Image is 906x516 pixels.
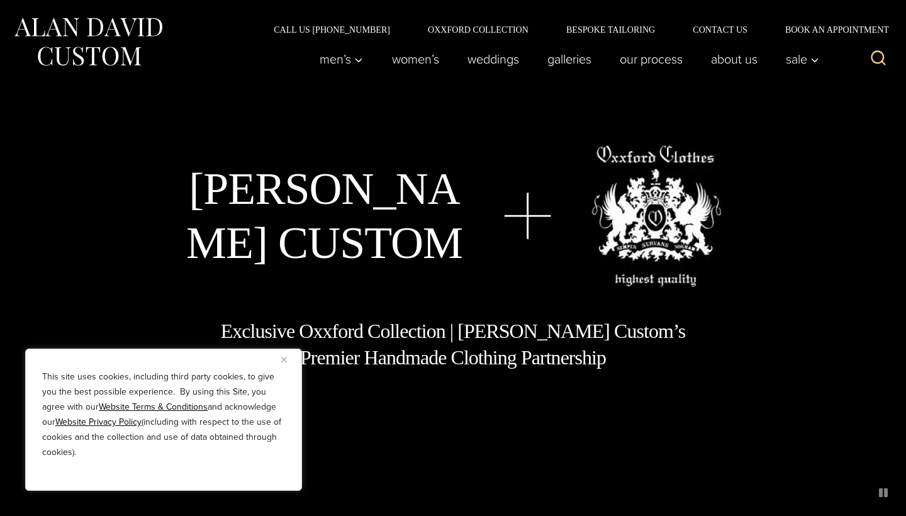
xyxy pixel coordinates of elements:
[605,47,696,72] a: Our Process
[377,47,453,72] a: Women’s
[409,25,547,34] a: Oxxford Collection
[281,357,287,362] img: Close
[547,25,674,34] a: Bespoke Tailoring
[696,47,771,72] a: About Us
[453,47,533,72] a: weddings
[319,53,363,65] span: Men’s
[533,47,605,72] a: Galleries
[674,25,766,34] a: Contact Us
[766,25,893,34] a: Book an Appointment
[220,318,686,371] h1: Exclusive Oxxford Collection | [PERSON_NAME] Custom’s Premier Handmade Clothing Partnership
[99,400,208,413] a: Website Terms & Conditions
[281,352,296,367] button: Close
[42,369,285,460] p: This site uses cookies, including third party cookies, to give you the best possible experience. ...
[873,483,893,503] button: pause animated background image
[863,44,893,74] button: View Search Form
[785,53,819,65] span: Sale
[591,145,721,287] img: oxxford clothes, highest quality
[13,14,164,70] img: Alan David Custom
[255,25,409,34] a: Call Us [PHONE_NUMBER]
[55,415,142,429] a: Website Privacy Policy
[186,162,464,271] h1: [PERSON_NAME] Custom
[255,25,893,34] nav: Secondary Navigation
[305,47,826,72] nav: Primary Navigation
